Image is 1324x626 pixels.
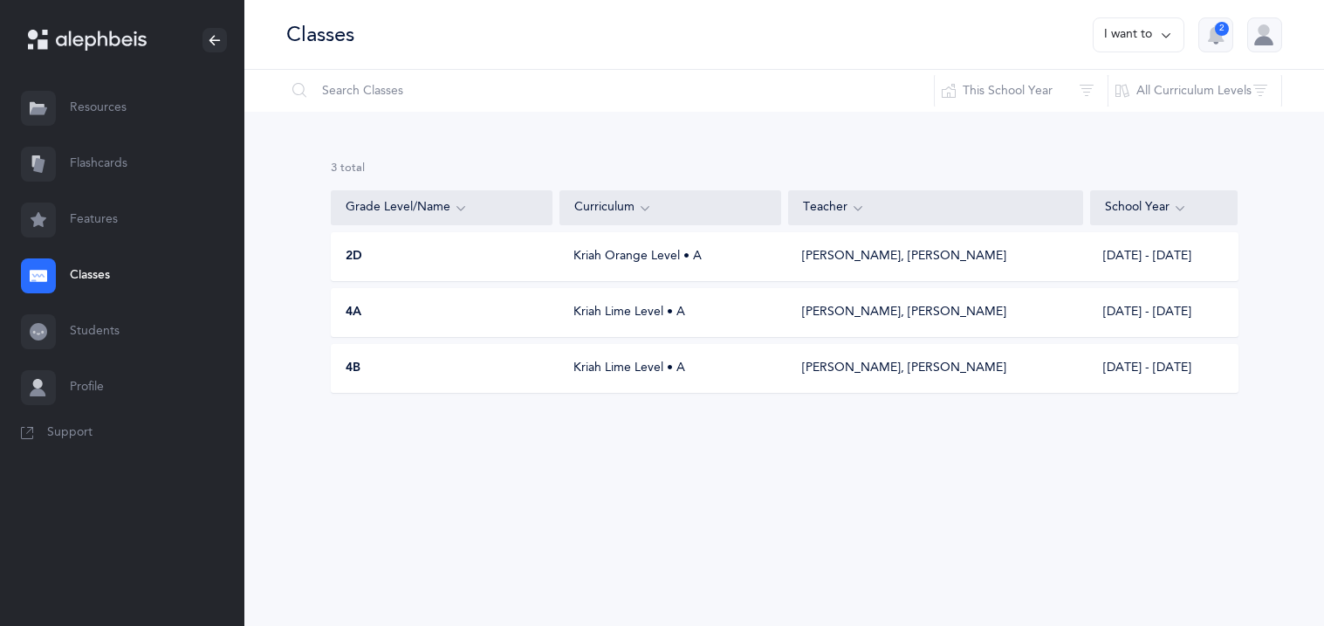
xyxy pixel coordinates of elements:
div: Classes [286,20,354,49]
span: 2D [346,248,362,265]
div: [PERSON_NAME], [PERSON_NAME] [802,248,1006,265]
span: total [340,162,365,174]
span: Support [47,424,93,442]
span: 4B [346,360,360,377]
div: [PERSON_NAME], [PERSON_NAME] [802,304,1006,321]
div: [PERSON_NAME], [PERSON_NAME] [802,360,1006,377]
div: Kriah Lime Level • A [559,360,781,377]
div: School Year [1105,198,1224,217]
button: I want to [1093,17,1184,52]
button: This School Year [934,70,1108,112]
div: [DATE] - [DATE] [1089,248,1237,265]
div: 3 [331,161,1238,176]
div: Grade Level/Name [346,198,538,217]
div: 2 [1215,22,1229,36]
div: [DATE] - [DATE] [1089,304,1237,321]
button: All Curriculum Levels [1108,70,1282,112]
div: Kriah Orange Level • A [559,248,781,265]
input: Search Classes [285,70,935,112]
div: Curriculum [574,198,766,217]
button: 2 [1198,17,1233,52]
div: Teacher [803,198,1068,217]
div: [DATE] - [DATE] [1089,360,1237,377]
span: 4A [346,304,361,321]
div: Kriah Lime Level • A [559,304,781,321]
